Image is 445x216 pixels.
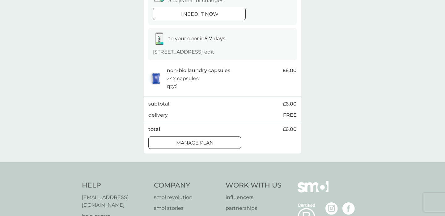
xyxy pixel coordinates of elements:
[180,10,218,18] p: i need it now
[204,49,214,55] a: edit
[226,181,282,190] h4: Work With Us
[325,202,338,215] img: visit the smol Instagram page
[168,36,225,41] span: to your door in
[342,202,355,215] img: visit the smol Facebook page
[283,67,297,75] span: £6.00
[167,75,199,83] p: 24x capsules
[283,111,297,119] p: FREE
[226,204,282,212] a: partnerships
[148,136,241,149] button: Manage plan
[153,48,214,56] p: [STREET_ADDRESS]
[82,193,148,209] a: [EMAIL_ADDRESS][DOMAIN_NAME]
[167,67,230,75] p: non-bio laundry capsules
[154,193,220,201] a: smol revolution
[167,82,178,90] p: qty : 1
[153,8,246,20] button: i need it now
[82,181,148,190] h4: Help
[283,125,297,133] span: £6.00
[176,139,214,147] p: Manage plan
[154,204,220,212] a: smol stories
[148,111,168,119] p: delivery
[283,100,297,108] span: £6.00
[226,193,282,201] a: influencers
[205,36,225,41] strong: 5-7 days
[298,181,328,202] img: smol
[154,181,220,190] h4: Company
[148,100,169,108] p: subtotal
[148,125,160,133] p: total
